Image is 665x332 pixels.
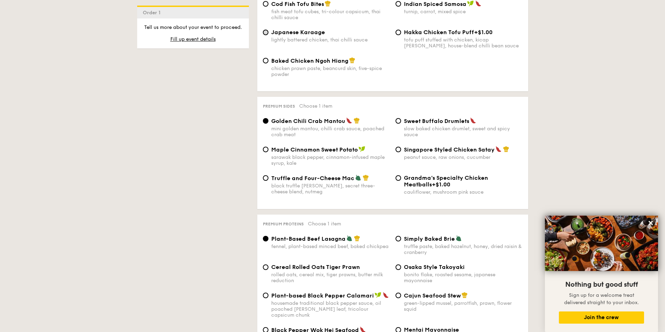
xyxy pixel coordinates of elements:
div: sarawak black pepper, cinnamon-infused maple syrup, kale [271,154,390,166]
input: Japanese Karaagelightly battered chicken, thai chilli sauce [263,30,268,35]
div: green-lipped mussel, parrotfish, prawn, flower squid [404,300,523,312]
img: icon-vegan.f8ff3823.svg [467,0,474,7]
span: Baked Chicken Ngoh Hiang [271,57,348,64]
img: icon-vegetarian.fe4039eb.svg [355,175,361,181]
div: mini golden mantou, chilli crab sauce, poached crab meat [271,126,390,138]
span: Cajun Seafood Stew [404,292,461,299]
span: Simply Baked Brie [404,236,455,242]
span: Hakka Chicken Tofu Puff [404,29,474,36]
div: turnip, carrot, mixed spice [404,9,523,15]
span: Fill up event details [170,36,216,42]
span: +$1.00 [474,29,493,36]
span: Truffle and Four-Cheese Mac [271,175,354,182]
input: Truffle and Four-Cheese Macblack truffle [PERSON_NAME], secret three-cheese blend, nutmeg [263,175,268,181]
div: fennel, plant-based minced beef, baked chickpea [271,244,390,249]
div: black truffle [PERSON_NAME], secret three-cheese blend, nutmeg [271,183,390,195]
input: Simply Baked Brietruffle paste, baked hazelnut, honey, dried raisin & cranberry [396,236,401,241]
img: icon-chef-hat.a58ddaea.svg [349,57,355,63]
span: Plant-based Black Pepper Calamari [271,292,374,299]
img: icon-spicy.37a8142b.svg [475,0,481,7]
img: icon-vegan.f8ff3823.svg [359,146,365,152]
div: fish meat tofu cubes, tri-colour capsicum, thai chilli sauce [271,9,390,21]
div: housemade traditional black pepper sauce, oil poached [PERSON_NAME] leaf, tricolour capsicum chunk [271,300,390,318]
div: slow baked chicken drumlet, sweet and spicy sauce [404,126,523,138]
span: Sweet Buffalo Drumlets [404,118,469,124]
span: Choose 1 item [299,103,332,109]
input: Osaka Style Takoyakibonito flake, roasted sesame, japanese mayonnaise [396,264,401,270]
span: Grandma's Specialty Chicken Meatballs [404,175,488,188]
button: Join the crew [559,311,644,324]
input: Cajun Seafood Stewgreen-lipped mussel, parrotfish, prawn, flower squid [396,293,401,298]
img: icon-chef-hat.a58ddaea.svg [461,292,468,298]
input: Plant-based Black Pepper Calamarihousemade traditional black pepper sauce, oil poached [PERSON_NA... [263,293,268,298]
img: icon-chef-hat.a58ddaea.svg [363,175,369,181]
img: icon-chef-hat.a58ddaea.svg [354,235,360,241]
span: Order 1 [143,10,163,16]
input: Plant-Based Beef Lasagnafennel, plant-based minced beef, baked chickpea [263,236,268,241]
input: Cod Fish Tofu Bitesfish meat tofu cubes, tri-colour capsicum, thai chilli sauce [263,1,268,7]
span: Golden Chili Crab Mantou [271,118,345,124]
span: Indian Spiced Samosa [404,1,466,7]
div: peanut sauce, raw onions, cucumber [404,154,523,160]
img: icon-spicy.37a8142b.svg [470,117,476,124]
div: cauliflower, mushroom pink sauce [404,189,523,195]
input: Hakka Chicken Tofu Puff+$1.00tofu puff stuffed with chicken, kicap [PERSON_NAME], house-blend chi... [396,30,401,35]
div: bonito flake, roasted sesame, japanese mayonnaise [404,272,523,284]
p: Tell us more about your event to proceed. [143,24,243,31]
img: icon-spicy.37a8142b.svg [495,146,502,152]
input: Singapore Styled Chicken Sataypeanut sauce, raw onions, cucumber [396,147,401,152]
div: truffle paste, baked hazelnut, honey, dried raisin & cranberry [404,244,523,255]
input: Baked Chicken Ngoh Hiangchicken prawn paste, beancurd skin, five-spice powder [263,58,268,63]
span: Plant-Based Beef Lasagna [271,236,346,242]
input: Sweet Buffalo Drumletsslow baked chicken drumlet, sweet and spicy sauce [396,118,401,124]
img: icon-spicy.37a8142b.svg [383,292,389,298]
div: rolled oats, cereal mix, tiger prawns, butter milk reduction [271,272,390,284]
span: Choose 1 item [308,221,341,227]
img: icon-chef-hat.a58ddaea.svg [354,117,360,124]
input: Cereal Rolled Oats Tiger Prawnrolled oats, cereal mix, tiger prawns, butter milk reduction [263,264,268,270]
span: Nothing but good stuff [565,280,638,289]
img: icon-chef-hat.a58ddaea.svg [325,0,331,7]
span: Cod Fish Tofu Bites [271,1,324,7]
span: Sign up for a welcome treat delivered straight to your inbox. [564,292,639,306]
span: Cereal Rolled Oats Tiger Prawn [271,264,360,270]
img: icon-spicy.37a8142b.svg [346,117,352,124]
div: lightly battered chicken, thai chilli sauce [271,37,390,43]
img: icon-vegetarian.fe4039eb.svg [346,235,353,241]
span: Premium proteins [263,222,304,226]
div: chicken prawn paste, beancurd skin, five-spice powder [271,65,390,77]
span: Maple Cinnamon Sweet Potato [271,146,358,153]
div: tofu puff stuffed with chicken, kicap [PERSON_NAME], house-blend chilli bean sauce [404,37,523,49]
input: Maple Cinnamon Sweet Potatosarawak black pepper, cinnamon-infused maple syrup, kale [263,147,268,152]
span: Premium sides [263,104,295,109]
input: Golden Chili Crab Mantoumini golden mantou, chilli crab sauce, poached crab meat [263,118,268,124]
input: Indian Spiced Samosaturnip, carrot, mixed spice [396,1,401,7]
button: Close [645,217,656,229]
span: Singapore Styled Chicken Satay [404,146,495,153]
img: icon-vegan.f8ff3823.svg [375,292,382,298]
img: icon-vegetarian.fe4039eb.svg [456,235,462,241]
img: DSC07876-Edit02-Large.jpeg [545,216,658,271]
span: +$1.00 [432,181,450,188]
span: Japanese Karaage [271,29,325,36]
img: icon-chef-hat.a58ddaea.svg [503,146,509,152]
input: Grandma's Specialty Chicken Meatballs+$1.00cauliflower, mushroom pink sauce [396,175,401,181]
span: Osaka Style Takoyaki [404,264,465,270]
